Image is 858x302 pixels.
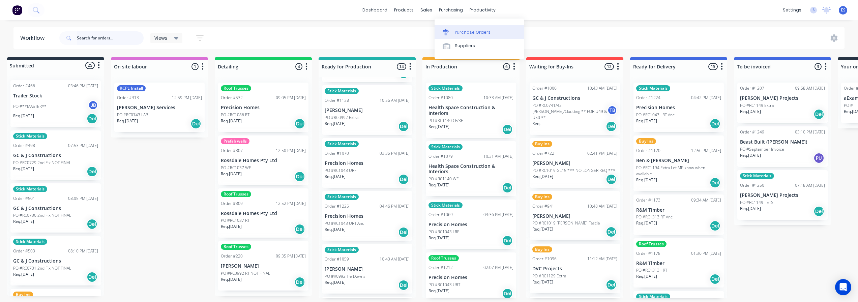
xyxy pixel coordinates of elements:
div: 10:48 AM [DATE] [587,203,617,209]
div: Order #1079 [428,153,453,159]
div: JB [88,100,98,110]
div: 03:36 PM [DATE] [483,212,513,218]
div: Order #1170 [636,148,660,154]
div: Stick MaterialsOrder #105910:43 AM [DATE][PERSON_NAME]PO #R0992 Tie DownsReq.[DATE]Del [322,244,412,294]
div: Order #503 [13,248,35,254]
a: Suppliers [435,39,524,53]
div: Buy InsOrder #72202:41 PM [DATE][PERSON_NAME]PO #RC1019 GL15 *** NO LONGER REQ ***Req.[DATE]Del [530,138,620,188]
div: TB [607,105,617,115]
div: Order #1080 [428,95,453,101]
div: Stick Materials [325,88,359,94]
div: Order #501 [13,195,35,202]
div: Del [294,171,305,182]
div: Order #1173 [636,197,660,203]
p: Req. [DATE] [325,121,346,127]
p: PO #RC1019 [PERSON_NAME] Fascia [532,220,600,226]
p: PO #RC0730 2nd Fix NOT FINAL [13,212,71,218]
p: Precision Homes [428,222,513,228]
div: Del [87,113,97,124]
div: Order #466 [13,83,35,89]
div: Order #722 [532,150,554,156]
div: Order #1207 [740,85,764,91]
div: 10:43 AM [DATE] [587,85,617,91]
div: RCPL InstallOrder #31312:59 PM [DATE][PERSON_NAME] ServicesPO #RC0743 LABReq.[DATE]Del [114,83,205,132]
div: Roof Trusses [221,244,251,250]
p: PO #RC1194 Extra Let MP know when available [636,165,721,177]
p: PO #RC1043 LRT Anc [636,112,675,118]
div: Order #1178 [636,250,660,256]
div: Del [502,124,513,135]
div: 09:35 PM [DATE] [276,253,306,259]
div: Order #1069 [428,212,453,218]
div: Buy Ins [532,194,552,200]
div: Roof TrussesOrder #117801:36 PM [DATE]R&M TimberPO #RC1313 - RTReq.[DATE]Del [633,238,724,288]
div: Prefab wallsOrder #30712:50 PM [DATE]Rossdale Homes Pty LtdPO #RC1037 WFReq.[DATE]Del [218,135,308,185]
div: Order #532 [221,95,243,101]
div: Order #1225 [325,203,349,209]
p: PO #RC1043 URT Anc [325,220,364,227]
div: Roof TrussesOrder #121202:07 PM [DATE]Precision HomesPO #RC1043 URTReq.[DATE]Del [426,252,516,302]
div: Stick MaterialsOrder #107910:31 AM [DATE]Health Space Construction & InteriorsPO #RC1140 WFReq.[D... [426,141,516,197]
p: Req. [DATE] [428,235,449,241]
div: Order #1059 [325,256,349,262]
p: PO #RC1313 - RT [636,267,667,273]
p: GC & J Constructions [532,95,617,101]
div: Roof Trusses [221,191,251,197]
p: Req. [DATE] [13,166,34,172]
div: Stick Materials [13,239,47,245]
div: Order #220 [221,253,243,259]
div: 10:56 AM [DATE] [380,97,410,103]
div: Del [710,220,720,231]
p: Req. [DATE] [740,109,761,115]
p: PO #RC1043 LRF [428,229,459,235]
div: Stick Materials [636,294,670,300]
p: PO #RC0731 2nd Fix NOT FINAL [13,265,71,271]
div: Open Intercom Messenger [835,279,851,295]
div: Order #1070 [325,150,349,156]
div: Buy InsOrder #94110:48 AM [DATE][PERSON_NAME]PO #RC1019 [PERSON_NAME] FasciaReq.[DATE]Del [530,191,620,241]
div: 07:53 PM [DATE] [68,143,98,149]
div: Stick Materials [428,144,463,150]
p: Beast Built ([PERSON_NAME]) [740,139,825,145]
div: Order #309 [221,201,243,207]
p: PO #RC0992 Extra [325,115,358,121]
div: Stick Materials [325,247,359,253]
p: [PERSON_NAME] [532,160,617,166]
div: RCPL Install [117,85,146,91]
div: Roof Trusses [428,255,459,261]
p: Precision Homes [325,213,410,219]
p: Req. [DATE] [221,223,242,230]
p: PO #RC1043 URF [325,168,356,174]
p: PO #RC1313 RT Anc [636,214,673,220]
p: PO #RC1043 URT [428,282,460,288]
div: Order #1250 [740,182,764,188]
p: PO #RC1149 - ETS [740,200,773,206]
div: Stick Materials [428,202,463,208]
div: Del [398,280,409,291]
div: Del [606,279,617,290]
div: Del [398,121,409,132]
p: Req. [DATE] [740,206,761,212]
div: 12:56 PM [DATE] [691,148,721,154]
div: Del [398,227,409,238]
div: Stick MaterialsOrder #122404:42 PM [DATE]Precision HomesPO #RC1043 LRT AncReq.[DATE]Del [633,83,724,132]
p: Rossdale Homes Pty Ltd [221,158,306,163]
p: PO #RC1149 Extra [740,102,774,109]
div: 12:59 PM [DATE] [172,95,202,101]
div: 12:52 PM [DATE] [276,201,306,207]
p: GC & J Constructions [13,258,98,264]
div: Roof Trusses [221,85,251,91]
div: Buy Ins [13,292,33,298]
p: PO #RC1086 RT [221,112,249,118]
p: [PERSON_NAME] [532,213,617,219]
p: Req. [DATE] [636,273,657,279]
div: Stick Materials [636,85,670,91]
p: Req. [DATE] [636,118,657,124]
div: Del [502,235,513,246]
div: Order #307 [221,148,243,154]
div: Roof TrussesOrder #22009:35 PM [DATE][PERSON_NAME]PO #RC0992 RT NOT FINALReq.[DATE]Del [218,241,308,291]
p: Req. [DATE] [325,227,346,233]
div: Roof TrussesOrder #30912:52 PM [DATE]Rossdale Homes Pty LtdPO #RC1037 RTReq.[DATE]Del [218,188,308,238]
p: R&M Timber [636,207,721,213]
div: 03:46 PM [DATE] [68,83,98,89]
